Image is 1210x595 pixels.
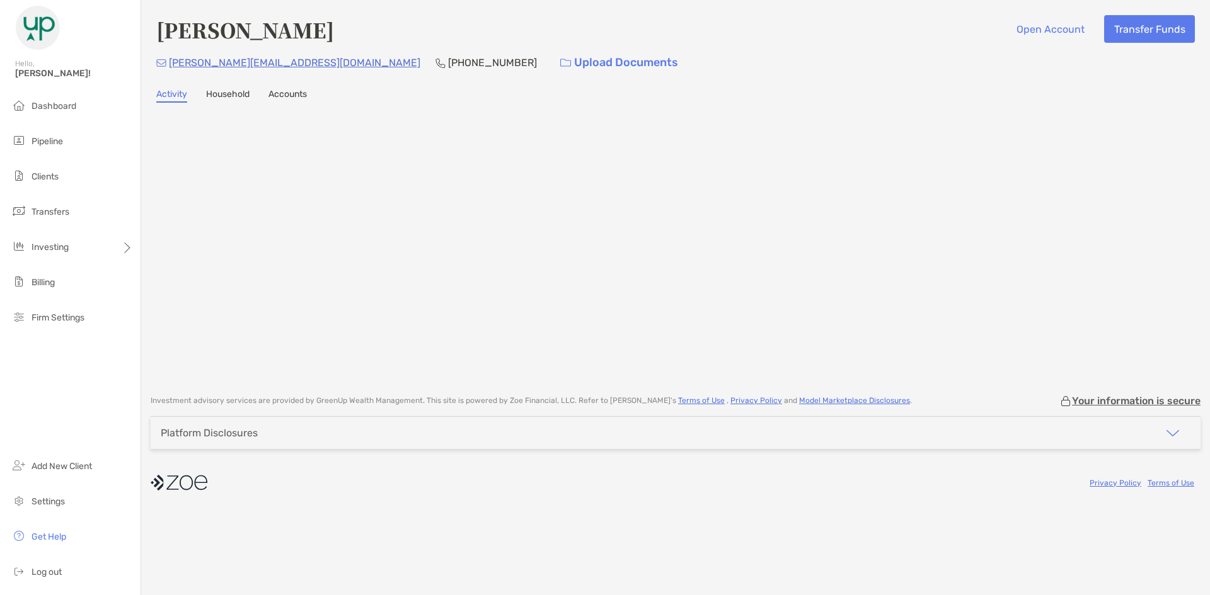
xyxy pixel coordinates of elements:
[11,458,26,473] img: add_new_client icon
[730,396,782,405] a: Privacy Policy
[268,89,307,103] a: Accounts
[448,55,537,71] p: [PHONE_NUMBER]
[435,58,446,68] img: Phone Icon
[32,567,62,577] span: Log out
[32,207,69,217] span: Transfers
[32,101,76,111] span: Dashboard
[1148,479,1194,487] a: Terms of Use
[1090,479,1141,487] a: Privacy Policy
[1072,395,1201,407] p: Your information is secure
[206,89,250,103] a: Household
[32,136,63,147] span: Pipeline
[1104,15,1195,43] button: Transfer Funds
[32,171,59,182] span: Clients
[169,55,420,71] p: [PERSON_NAME][EMAIL_ADDRESS][DOMAIN_NAME]
[15,5,60,50] img: Zoe Logo
[11,168,26,183] img: clients icon
[11,98,26,113] img: dashboard icon
[32,277,55,288] span: Billing
[32,461,92,472] span: Add New Client
[552,49,686,76] a: Upload Documents
[156,59,166,67] img: Email Icon
[11,564,26,579] img: logout icon
[11,528,26,543] img: get-help icon
[32,531,66,542] span: Get Help
[161,427,258,439] div: Platform Disclosures
[151,396,912,405] p: Investment advisory services are provided by GreenUp Wealth Management . This site is powered by ...
[32,312,84,323] span: Firm Settings
[11,274,26,289] img: billing icon
[151,468,207,497] img: company logo
[799,396,910,405] a: Model Marketplace Disclosures
[32,242,69,252] span: Investing
[11,203,26,218] img: transfers icon
[11,239,26,254] img: investing icon
[678,396,725,405] a: Terms of Use
[32,496,65,507] span: Settings
[156,15,334,44] h4: [PERSON_NAME]
[15,68,133,79] span: [PERSON_NAME]!
[11,493,26,508] img: settings icon
[11,309,26,324] img: firm-settings icon
[11,133,26,148] img: pipeline icon
[156,89,187,103] a: Activity
[560,59,571,67] img: button icon
[1006,15,1094,43] button: Open Account
[1165,426,1180,441] img: icon arrow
